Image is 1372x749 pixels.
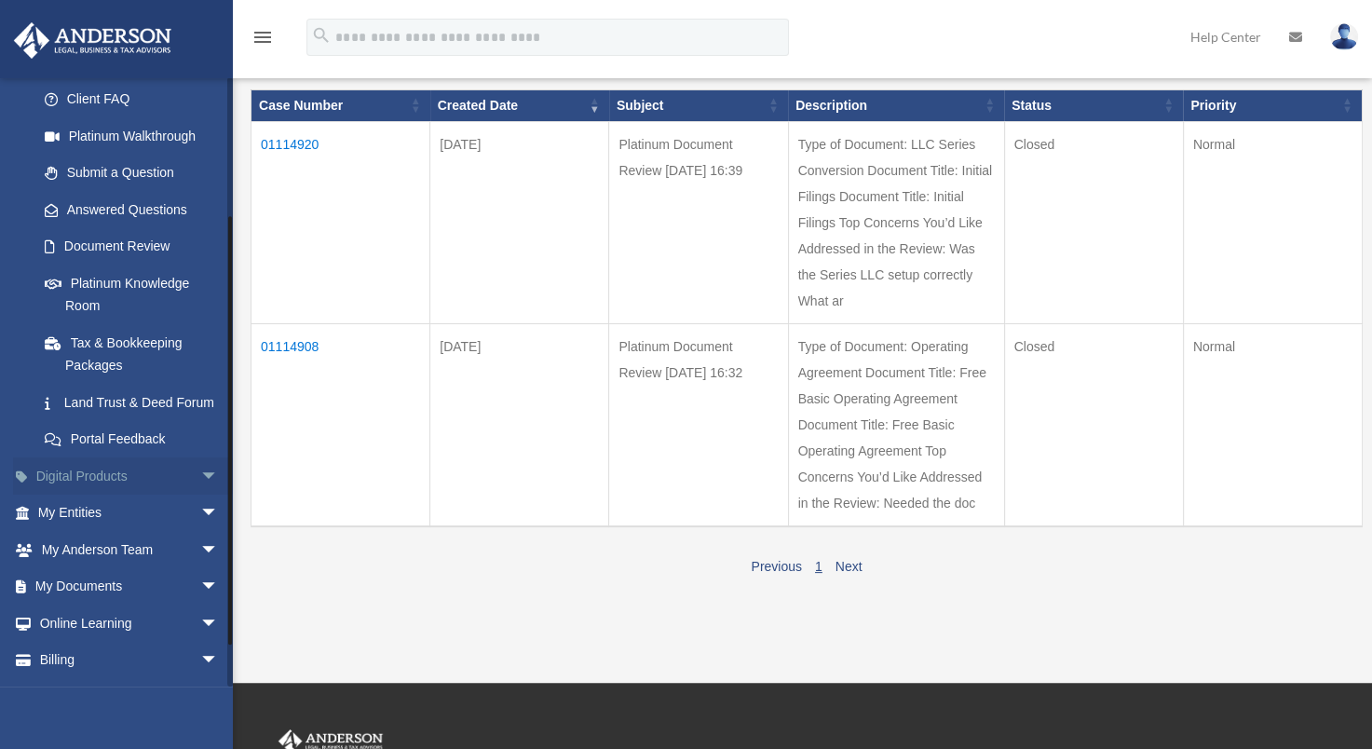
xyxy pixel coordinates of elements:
[1004,323,1183,526] td: Closed
[8,22,177,59] img: Anderson Advisors Platinum Portal
[13,605,247,642] a: Online Learningarrow_drop_down
[251,121,430,323] td: 01114920
[26,228,238,266] a: Document Review
[26,324,238,384] a: Tax & Bookkeeping Packages
[251,89,430,121] th: Case Number: activate to sort column ascending
[13,495,247,532] a: My Entitiesarrow_drop_down
[26,81,238,118] a: Client FAQ
[788,323,1004,526] td: Type of Document: Operating Agreement Document Title: Free Basic Operating Agreement Document Tit...
[13,642,247,679] a: Billingarrow_drop_down
[200,568,238,606] span: arrow_drop_down
[26,421,238,458] a: Portal Feedback
[13,568,247,606] a: My Documentsarrow_drop_down
[200,642,238,680] span: arrow_drop_down
[200,457,238,496] span: arrow_drop_down
[1004,89,1183,121] th: Status: activate to sort column ascending
[430,89,609,121] th: Created Date: activate to sort column ascending
[13,531,247,568] a: My Anderson Teamarrow_drop_down
[609,121,788,323] td: Platinum Document Review [DATE] 16:39
[788,121,1004,323] td: Type of Document: LLC Series Conversion Document Title: Initial Filings Document Title: Initial F...
[251,26,274,48] i: menu
[251,33,274,48] a: menu
[1183,323,1362,526] td: Normal
[788,89,1004,121] th: Description: activate to sort column ascending
[1183,121,1362,323] td: Normal
[13,678,247,715] a: Events Calendar
[609,323,788,526] td: Platinum Document Review [DATE] 16:32
[26,117,238,155] a: Platinum Walkthrough
[751,559,801,574] a: Previous
[200,531,238,569] span: arrow_drop_down
[200,495,238,533] span: arrow_drop_down
[430,121,609,323] td: [DATE]
[26,191,228,228] a: Answered Questions
[1004,121,1183,323] td: Closed
[13,457,247,495] a: Digital Productsarrow_drop_down
[430,323,609,526] td: [DATE]
[835,559,863,574] a: Next
[251,323,430,526] td: 01114908
[26,265,238,324] a: Platinum Knowledge Room
[1183,89,1362,121] th: Priority: activate to sort column ascending
[311,25,332,46] i: search
[26,384,238,421] a: Land Trust & Deed Forum
[609,89,788,121] th: Subject: activate to sort column ascending
[200,605,238,643] span: arrow_drop_down
[1330,23,1358,50] img: User Pic
[26,155,238,192] a: Submit a Question
[815,559,822,574] a: 1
